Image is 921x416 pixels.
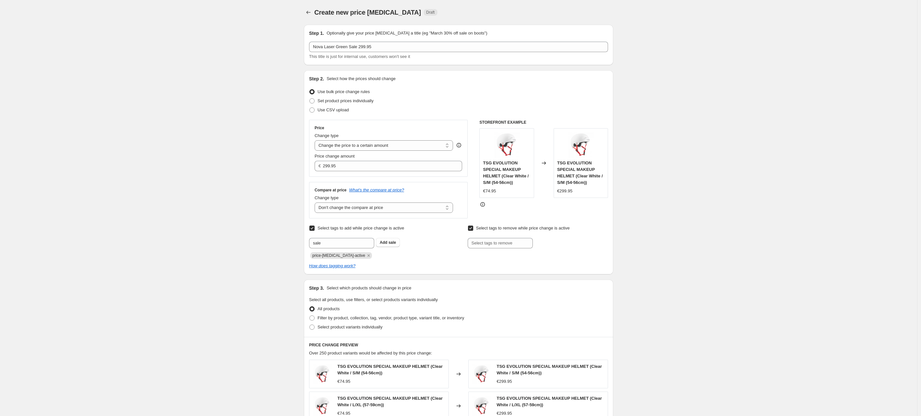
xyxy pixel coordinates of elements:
[315,133,339,138] span: Change type
[323,161,452,171] input: 80.00
[318,98,374,103] span: Set product prices individually
[497,396,602,407] span: TSG EVOLUTION SPECIAL MAKEUP HELMET (Clear White / L/XL (57-59cm))
[366,253,372,258] button: Remove price-change-job-active
[318,315,464,320] span: Filter by product, collection, tag, vendor, product type, variant title, or inventory
[314,9,421,16] span: Create new price [MEDICAL_DATA]
[309,238,374,248] input: Select tags to add
[557,188,573,194] div: €299.95
[483,160,529,185] span: TSG EVOLUTION SPECIAL MAKEUP HELMET (Clear White / S/M (54-56cm))
[349,187,404,192] button: What's the compare at price?
[376,238,400,247] button: Add sale
[426,10,435,15] span: Draft
[309,76,324,82] h2: Step 2.
[309,263,355,268] a: How does tagging work?
[318,107,349,112] span: Use CSV upload
[318,306,340,311] span: All products
[327,30,487,36] p: Optionally give your price [MEDICAL_DATA] a title (eg "March 30% off sale on boots")
[318,226,404,230] span: Select tags to add while price change is active
[318,325,382,329] span: Select product variants individually
[337,378,350,385] div: €74.95
[309,42,608,52] input: 30% off holiday sale
[337,396,443,407] span: TSG EVOLUTION SPECIAL MAKEUP HELMET (Clear White / L/XL (57-59cm))
[309,30,324,36] h2: Step 1.
[327,76,396,82] p: Select how the prices should change
[483,188,496,194] div: €74.95
[315,195,339,200] span: Change type
[479,120,608,125] h6: STOREFRONT EXAMPLE
[309,285,324,291] h2: Step 3.
[494,132,520,158] img: medium_7500470_270_01_1_3d6357bb-2e29-458f-96e4-780ac030eb58_80x.png
[309,54,410,59] span: This title is just for internal use, customers won't see it
[319,163,321,168] span: €
[568,132,594,158] img: medium_7500470_270_01_1_3d6357bb-2e29-458f-96e4-780ac030eb58_80x.png
[315,154,355,159] span: Price change amount
[389,240,396,245] span: sale
[309,351,432,355] span: Over 250 product variants would be affected by this price change:
[497,364,602,375] span: TSG EVOLUTION SPECIAL MAKEUP HELMET (Clear White / S/M (54-56cm))
[476,226,570,230] span: Select tags to remove while price change is active
[456,142,462,148] div: help
[327,285,411,291] p: Select which products should change in price
[472,364,491,384] img: medium_7500470_270_01_1_3d6357bb-2e29-458f-96e4-780ac030eb58_80x.png
[468,238,533,248] input: Select tags to remove
[309,297,438,302] span: Select all products, use filters, or select products variants individually
[313,364,332,384] img: medium_7500470_270_01_1_3d6357bb-2e29-458f-96e4-780ac030eb58_80x.png
[315,187,347,193] h3: Compare at price
[337,364,443,375] span: TSG EVOLUTION SPECIAL MAKEUP HELMET (Clear White / S/M (54-56cm))
[557,160,603,185] span: TSG EVOLUTION SPECIAL MAKEUP HELMET (Clear White / S/M (54-56cm))
[313,396,332,416] img: medium_7500470_270_01_1_3d6357bb-2e29-458f-96e4-780ac030eb58_80x.png
[309,342,608,348] h6: PRICE CHANGE PREVIEW
[380,240,387,245] b: Add
[312,253,365,258] span: price-change-job-active
[497,378,512,385] div: €299.95
[318,89,370,94] span: Use bulk price change rules
[315,125,324,131] h3: Price
[472,396,491,416] img: medium_7500470_270_01_1_3d6357bb-2e29-458f-96e4-780ac030eb58_80x.png
[304,8,313,17] button: Price change jobs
